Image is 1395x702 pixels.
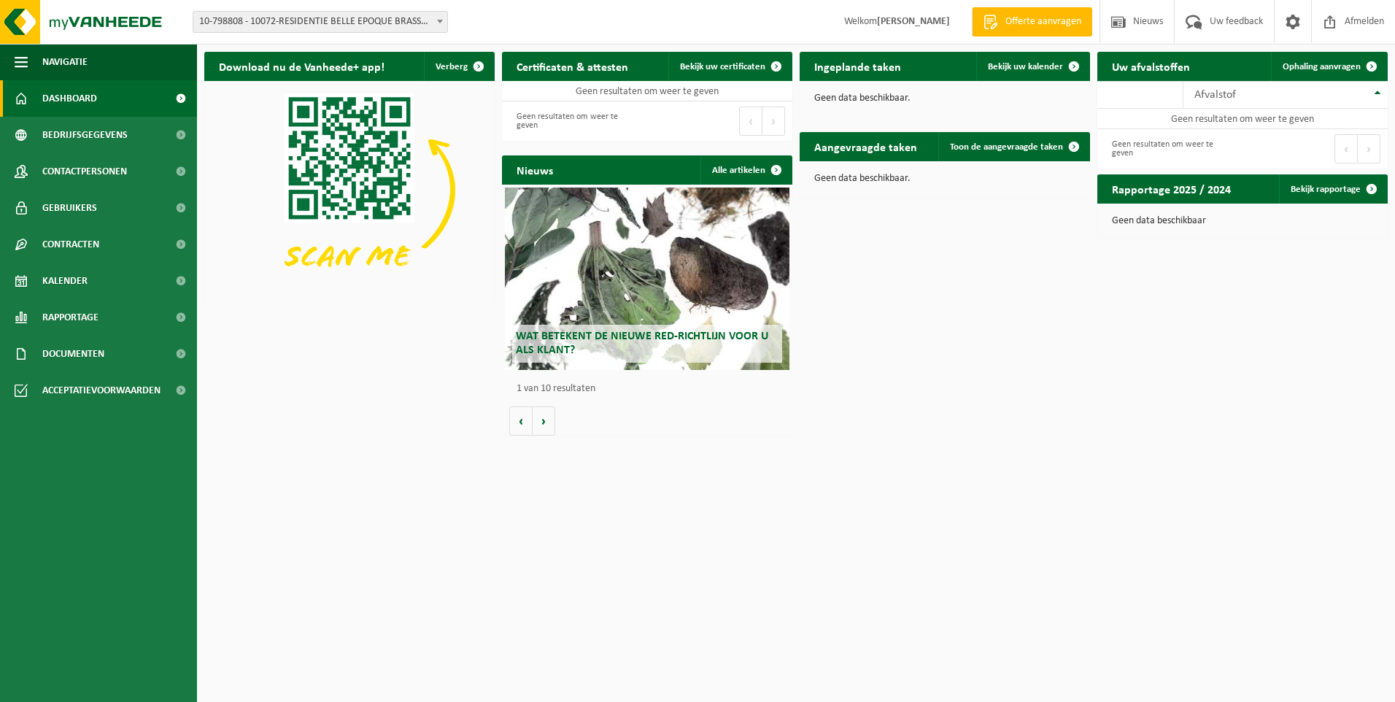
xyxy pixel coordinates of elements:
strong: [PERSON_NAME] [877,16,950,27]
span: Bekijk uw certificaten [680,62,765,72]
a: Offerte aanvragen [972,7,1092,36]
div: Geen resultaten om weer te geven [1105,133,1235,165]
button: Next [762,107,785,136]
span: Bekijk uw kalender [988,62,1063,72]
h2: Uw afvalstoffen [1097,52,1205,80]
button: Next [1358,134,1380,163]
span: Navigatie [42,44,88,80]
p: Geen data beschikbaar. [814,93,1075,104]
span: Afvalstof [1194,89,1236,101]
span: Contactpersonen [42,153,127,190]
p: Geen data beschikbaar. [814,174,1075,184]
a: Toon de aangevraagde taken [938,132,1089,161]
span: Dashboard [42,80,97,117]
a: Bekijk uw certificaten [668,52,791,81]
h2: Certificaten & attesten [502,52,643,80]
td: Geen resultaten om weer te geven [1097,109,1388,129]
h2: Download nu de Vanheede+ app! [204,52,399,80]
div: Geen resultaten om weer te geven [509,105,640,137]
span: Toon de aangevraagde taken [950,142,1063,152]
span: Ophaling aanvragen [1283,62,1361,72]
span: Kalender [42,263,88,299]
span: Verberg [436,62,468,72]
button: Vorige [509,406,533,436]
span: Contracten [42,226,99,263]
a: Wat betekent de nieuwe RED-richtlijn voor u als klant? [505,188,789,370]
span: 10-798808 - 10072-RESIDENTIE BELLE EPOQUE BRASSERIE - KNOKKE [193,11,448,33]
span: Wat betekent de nieuwe RED-richtlijn voor u als klant? [516,331,768,356]
img: Download de VHEPlus App [204,81,495,299]
a: Ophaling aanvragen [1271,52,1386,81]
a: Alle artikelen [700,155,791,185]
span: Offerte aanvragen [1002,15,1085,29]
h2: Aangevraagde taken [800,132,932,161]
span: 10-798808 - 10072-RESIDENTIE BELLE EPOQUE BRASSERIE - KNOKKE [193,12,447,32]
p: 1 van 10 resultaten [517,384,785,394]
a: Bekijk uw kalender [976,52,1089,81]
td: Geen resultaten om weer te geven [502,81,792,101]
span: Acceptatievoorwaarden [42,372,161,409]
span: Rapportage [42,299,98,336]
button: Volgende [533,406,555,436]
h2: Nieuws [502,155,568,184]
button: Previous [1334,134,1358,163]
p: Geen data beschikbaar [1112,216,1373,226]
span: Bedrijfsgegevens [42,117,128,153]
button: Verberg [424,52,493,81]
a: Bekijk rapportage [1279,174,1386,204]
button: Previous [739,107,762,136]
h2: Ingeplande taken [800,52,916,80]
span: Gebruikers [42,190,97,226]
h2: Rapportage 2025 / 2024 [1097,174,1245,203]
span: Documenten [42,336,104,372]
